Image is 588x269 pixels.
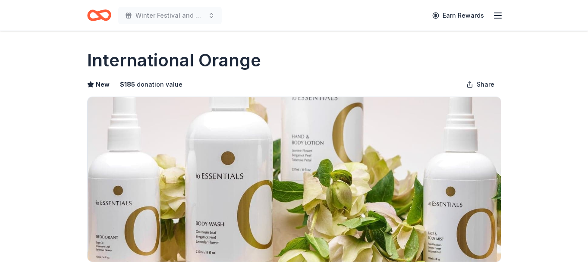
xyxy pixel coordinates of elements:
[87,5,111,25] a: Home
[120,79,135,90] span: $ 185
[88,97,501,262] img: Image for International Orange
[96,79,110,90] span: New
[459,76,501,93] button: Share
[477,79,494,90] span: Share
[427,8,489,23] a: Earn Rewards
[118,7,222,24] button: Winter Festival and Silent Auction
[87,48,261,72] h1: International Orange
[137,79,182,90] span: donation value
[135,10,204,21] span: Winter Festival and Silent Auction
